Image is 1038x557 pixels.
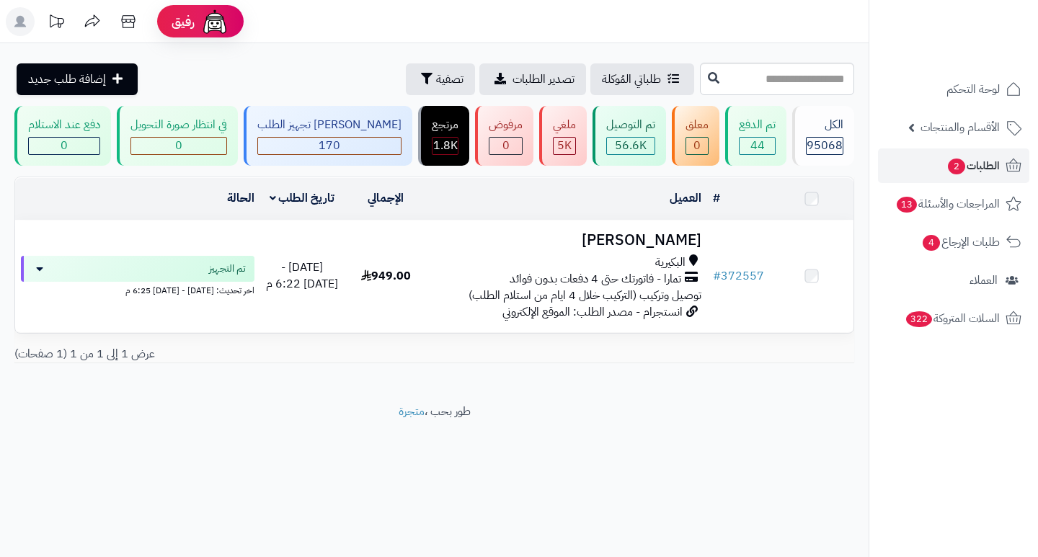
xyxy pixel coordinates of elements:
[502,137,510,154] span: 0
[739,117,776,133] div: تم الدفع
[131,138,226,154] div: 0
[615,137,647,154] span: 56.6K
[970,270,998,290] span: العملاء
[114,106,241,166] a: في انتظار صورة التحويل 0
[557,137,572,154] span: 5K
[878,187,1029,221] a: المراجعات والأسئلة13
[590,63,694,95] a: طلباتي المُوكلة
[655,254,686,271] span: البكيرية
[606,117,655,133] div: تم التوصيل
[923,235,940,251] span: 4
[686,117,709,133] div: معلق
[130,117,227,133] div: في انتظار صورة التحويل
[266,259,338,293] span: [DATE] - [DATE] 6:22 م
[713,267,764,285] a: #372557
[38,7,74,40] a: تحديثات المنصة
[713,190,720,207] a: #
[602,71,661,88] span: طلباتي المُوكلة
[361,267,411,285] span: 949.00
[432,138,458,154] div: 1812
[29,138,99,154] div: 0
[61,137,68,154] span: 0
[12,106,114,166] a: دفع عند الاستلام 0
[489,138,522,154] div: 0
[789,106,857,166] a: الكل95068
[921,117,1000,138] span: الأقسام والمنتجات
[433,137,458,154] span: 1.8K
[489,117,523,133] div: مرفوض
[17,63,138,95] a: إضافة طلب جديد
[415,106,472,166] a: مرتجع 1.8K
[536,106,590,166] a: ملغي 5K
[21,282,254,297] div: اخر تحديث: [DATE] - [DATE] 6:25 م
[172,13,195,30] span: رفيق
[513,71,575,88] span: تصدير الطلبات
[433,232,701,249] h3: [PERSON_NAME]
[878,225,1029,259] a: طلبات الإرجاع4
[399,403,425,420] a: متجرة
[878,72,1029,107] a: لوحة التحكم
[241,106,415,166] a: [PERSON_NAME] تجهيز الطلب 170
[921,232,1000,252] span: طلبات الإرجاع
[270,190,335,207] a: تاريخ الطلب
[209,262,246,276] span: تم التجهيز
[905,308,1000,329] span: السلات المتروكة
[432,117,458,133] div: مرتجع
[175,137,182,154] span: 0
[227,190,254,207] a: الحالة
[686,138,708,154] div: 0
[878,148,1029,183] a: الطلبات2
[258,138,401,154] div: 170
[713,267,721,285] span: #
[669,106,722,166] a: معلق 0
[693,137,701,154] span: 0
[502,303,683,321] span: انستجرام - مصدر الطلب: الموقع الإلكتروني
[750,137,765,154] span: 44
[436,71,463,88] span: تصفية
[469,287,701,304] span: توصيل وتركيب (التركيب خلال 4 ايام من استلام الطلب)
[200,7,229,36] img: ai-face.png
[906,311,932,327] span: 322
[807,137,843,154] span: 95068
[946,79,1000,99] span: لوحة التحكم
[510,271,681,288] span: تمارا - فاتورتك حتى 4 دفعات بدون فوائد
[554,138,575,154] div: 4975
[28,117,100,133] div: دفع عند الاستلام
[806,117,843,133] div: الكل
[607,138,655,154] div: 56630
[878,301,1029,336] a: السلات المتروكة322
[472,106,536,166] a: مرفوض 0
[257,117,402,133] div: [PERSON_NAME] تجهيز الطلب
[4,346,435,362] div: عرض 1 إلى 1 من 1 (1 صفحات)
[368,190,404,207] a: الإجمالي
[28,71,106,88] span: إضافة طلب جديد
[897,197,917,213] span: 13
[590,106,669,166] a: تم التوصيل 56.6K
[670,190,701,207] a: العميل
[406,63,475,95] button: تصفية
[319,137,340,154] span: 170
[722,106,789,166] a: تم الدفع 44
[948,159,965,174] span: 2
[553,117,576,133] div: ملغي
[479,63,586,95] a: تصدير الطلبات
[895,194,1000,214] span: المراجعات والأسئلة
[740,138,775,154] div: 44
[946,156,1000,176] span: الطلبات
[878,263,1029,298] a: العملاء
